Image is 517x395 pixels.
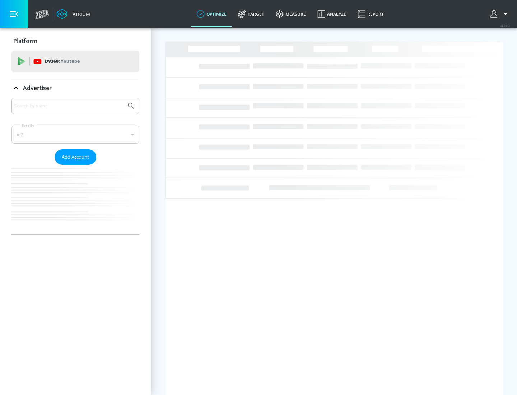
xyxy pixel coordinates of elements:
[62,153,89,161] span: Add Account
[11,78,139,98] div: Advertiser
[11,165,139,234] nav: list of Advertiser
[312,1,352,27] a: Analyze
[11,31,139,51] div: Platform
[11,51,139,72] div: DV360: Youtube
[45,57,80,65] p: DV360:
[23,84,52,92] p: Advertiser
[57,9,90,19] a: Atrium
[352,1,390,27] a: Report
[270,1,312,27] a: measure
[232,1,270,27] a: Target
[500,24,510,28] span: v 4.28.0
[13,37,37,45] p: Platform
[61,57,80,65] p: Youtube
[55,149,96,165] button: Add Account
[14,101,123,111] input: Search by name
[11,98,139,234] div: Advertiser
[20,123,36,128] label: Sort By
[11,126,139,144] div: A-Z
[191,1,232,27] a: optimize
[70,11,90,17] div: Atrium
